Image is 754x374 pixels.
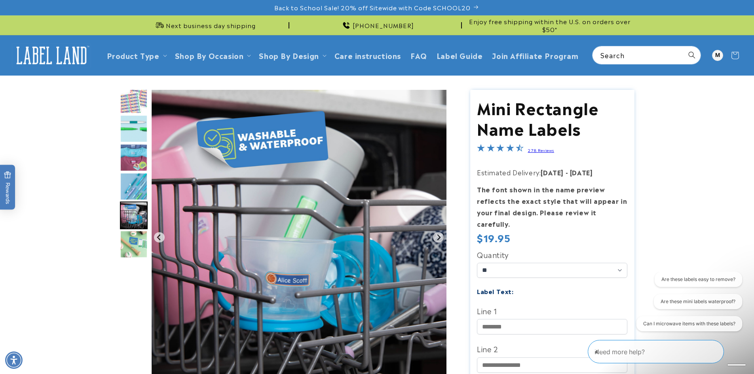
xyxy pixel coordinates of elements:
div: Go to slide 5 [120,201,148,229]
span: Shop By Occasion [175,51,244,60]
iframe: Gorgias Floating Chat [588,337,746,366]
iframe: Gorgias live chat conversation starters [632,272,746,338]
summary: Product Type [102,46,170,65]
div: Announcement [120,15,289,35]
a: Shop By Design [259,50,319,61]
img: Basketball design mini rectangle name label applied to a pen [120,115,148,142]
button: Next slide [433,232,444,243]
iframe: Sign Up via Text for Offers [6,311,100,334]
span: 4.7-star overall rating [477,145,524,154]
span: Back to School Sale! 20% off Sitewide with Code SCHOOL20 [274,4,471,11]
strong: [DATE] [541,167,564,177]
strong: - [566,167,568,177]
strong: The font shown in the name preview reflects the exact style that will appear in your final design... [477,184,627,228]
img: Label Land [12,43,91,68]
a: Care instructions [330,46,406,65]
img: Mini Rectangle Name Labels - Label Land [120,201,148,229]
a: FAQ [406,46,432,65]
div: Announcement [465,15,634,35]
label: Label Text: [477,287,514,296]
a: Join Affiliate Program [487,46,583,65]
a: Product Type [107,50,160,61]
span: Next business day shipping [166,21,256,29]
span: Join Affiliate Program [492,51,578,60]
button: Search [683,46,701,64]
label: Line 2 [477,342,627,355]
p: Estimated Delivery: [477,167,627,178]
label: Line 1 [477,304,627,317]
label: Quantity [477,248,627,261]
strong: [DATE] [570,167,593,177]
span: FAQ [410,51,427,60]
h1: Mini Rectangle Name Labels [477,97,627,138]
img: Mini Rectangle Name Labels - Label Land [120,144,148,171]
div: Announcement [292,15,462,35]
div: Go to slide 6 [120,230,148,258]
summary: Shop By Occasion [170,46,254,65]
div: Accessibility Menu [5,351,23,369]
summary: Shop By Design [254,46,329,65]
img: Mini Rectangle Name Labels - Label Land [120,173,148,200]
img: Mini Rectangle Name Labels - Label Land [120,230,148,258]
img: Mini Rectangle Name Labels - Label Land [120,86,148,114]
a: Label Land [9,40,94,70]
span: Rewards [4,171,11,204]
span: Label Guide [437,51,483,60]
div: Go to slide 2 [120,115,148,142]
div: Go to slide 4 [120,173,148,200]
a: 278 Reviews - open in a new tab [528,147,554,153]
span: [PHONE_NUMBER] [353,21,414,29]
span: $19.95 [477,230,511,245]
span: Care instructions [334,51,401,60]
div: Go to slide 3 [120,144,148,171]
a: Label Guide [432,46,488,65]
span: Enjoy free shipping within the U.S. on orders over $50* [465,17,634,33]
button: Previous slide [154,232,165,243]
div: Go to slide 1 [120,86,148,114]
